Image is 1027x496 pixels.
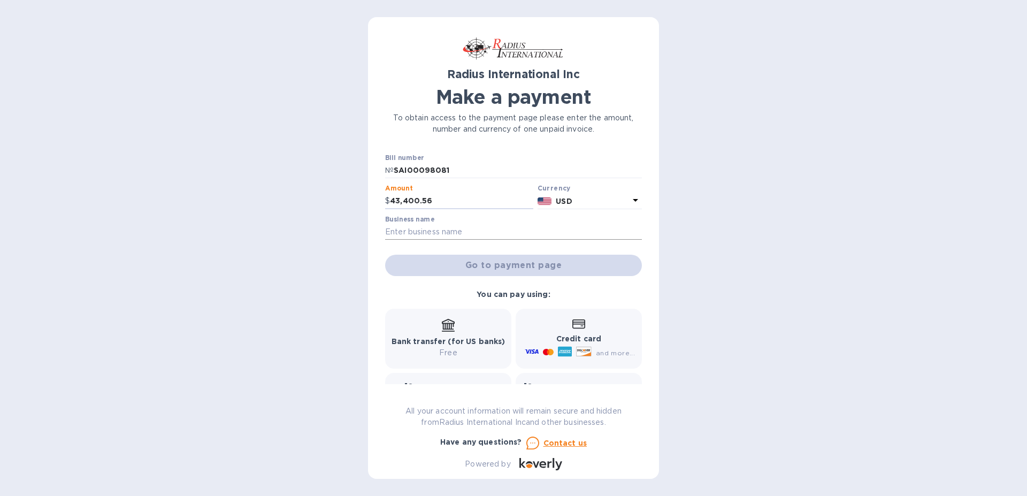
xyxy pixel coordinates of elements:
[447,67,580,81] b: Radius International Inc
[465,459,510,470] p: Powered by
[385,406,642,428] p: All your account information will remain secure and hidden from Radius International Inc and othe...
[385,224,642,240] input: Enter business name
[543,439,587,447] u: Contact us
[392,337,505,346] b: Bank transfer (for US banks)
[385,186,412,192] label: Amount
[394,163,642,179] input: Enter bill number
[477,290,550,299] b: You can pay using:
[440,438,522,446] b: Have any questions?
[385,216,434,223] label: Business name
[385,195,390,207] p: $
[538,197,552,205] img: USD
[596,349,635,357] span: and more...
[556,334,601,343] b: Credit card
[385,112,642,135] p: To obtain access to the payment page please enter the amount, number and currency of one unpaid i...
[556,197,572,205] b: USD
[392,347,505,358] p: Free
[385,155,424,161] label: Bill number
[385,165,394,176] p: №
[385,86,642,108] h1: Make a payment
[390,193,533,209] input: 0.00
[538,184,571,192] b: Currency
